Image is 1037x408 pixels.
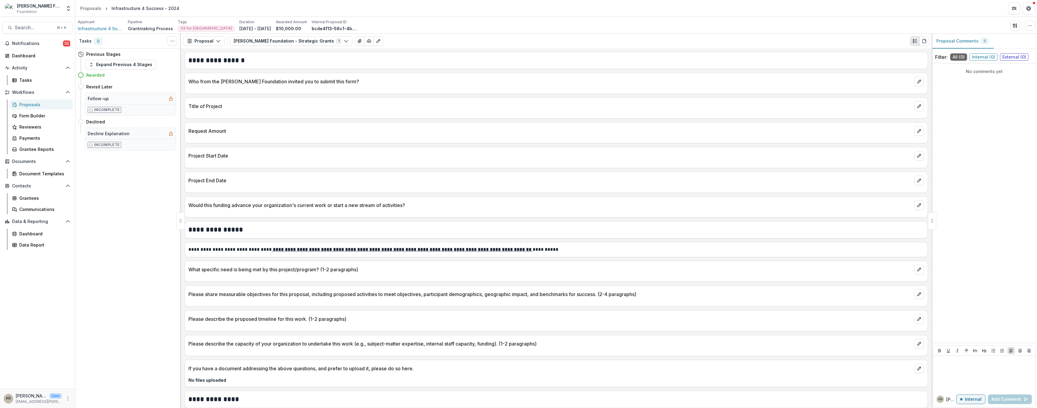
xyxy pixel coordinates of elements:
button: Get Help [1023,2,1035,14]
p: Would this funding advance your organization's current work or start a new stream of activities? [188,202,912,209]
a: Payments [10,133,73,143]
p: $10,000.00 [276,25,301,32]
button: Open Activity [2,63,73,73]
p: Applicant [78,19,95,25]
div: Kathia Ramos [938,398,942,401]
p: [EMAIL_ADDRESS][PERSON_NAME][DOMAIN_NAME] [16,399,62,404]
a: Communications [10,204,73,214]
span: Documents [12,159,63,164]
button: edit [914,101,924,111]
div: Proposals [80,5,101,11]
h4: Previous Stages [86,51,121,57]
button: Strike [963,347,970,354]
h5: Follow-up [88,95,109,102]
span: Search... [15,25,53,30]
div: Document Templates [19,171,68,177]
a: Dashboard [2,51,73,61]
p: [DATE] - [DATE] [239,25,271,32]
button: edit [914,151,924,161]
div: Dashboard [12,53,68,59]
p: bcde4f13-58c1-4b97-ad85-23fb554a57b8 [312,25,357,32]
p: Please share measurable objectives for this proposal, including proposed activities to meet objec... [188,291,912,298]
p: Project End Date [188,177,912,184]
button: edit [914,289,924,299]
span: 32 [63,40,70,46]
span: Activity [12,65,63,71]
h5: Decline Explanation [88,130,130,137]
p: No files uploaded [188,377,924,383]
a: Grantee Reports [10,144,73,154]
button: Align Center [1017,347,1024,354]
p: Title of Project [188,103,912,110]
a: Document Templates [10,169,73,179]
button: Add Comment [988,394,1032,404]
button: Heading 2 [981,347,988,354]
div: Data Report [19,242,68,248]
button: Italicize [954,347,961,354]
span: Notifications [12,41,63,46]
span: 0 [984,39,986,43]
p: Duration [239,19,254,25]
button: Align Left [1007,347,1015,354]
button: Notifications32 [2,39,73,48]
button: Bullet List [990,347,997,354]
button: Ordered List [998,347,1006,354]
span: External ( 0 ) [1000,53,1029,61]
button: edit [914,126,924,136]
p: No comments yet [935,68,1033,75]
div: Communications [19,206,68,212]
button: Expand Previous 4 Stages [85,60,156,69]
button: Underline [945,347,952,354]
a: Tasks [10,75,73,85]
a: Grantees [10,193,73,203]
p: Filter: [935,53,948,61]
button: Open Workflows [2,88,73,97]
h4: Awarded [86,72,105,78]
div: Dashboard [19,231,68,237]
button: Open Contacts [2,181,73,191]
div: Kathia Ramos [6,397,11,400]
button: edit [914,77,924,86]
button: Open Documents [2,157,73,166]
p: What specific need is being met by this project/program? (1-2 paragraphs) [188,266,912,273]
span: 0 [94,38,102,45]
span: Data & Reporting [12,219,63,224]
a: Infrastructure 4 Success [78,25,123,32]
a: Proposals [10,100,73,110]
button: Toggle View Cancelled Tasks [168,36,177,46]
button: Align Right [1025,347,1032,354]
button: More [64,395,71,402]
button: Open Data & Reporting [2,217,73,226]
p: Incomplete [94,107,120,113]
h4: Declined [86,119,105,125]
button: Internal [956,394,985,404]
button: Proposal [183,36,225,46]
div: Payments [19,135,68,141]
p: Internal Proposal ID [312,19,347,25]
p: Project Start Date [188,152,912,159]
button: edit [914,314,924,324]
span: All ( 0 ) [950,53,967,61]
p: Grantmaking Process [128,25,173,32]
p: [PERSON_NAME] [16,393,47,399]
div: ⌘ + K [55,24,68,31]
p: Internal [965,397,982,402]
p: Tags [178,19,187,25]
button: [PERSON_NAME] Foundation - Strategic Grants1 [230,36,352,46]
p: User [49,393,62,399]
p: Pipeline [128,19,142,25]
a: Dashboard [10,229,73,239]
button: Plaintext view [910,36,920,46]
h4: Revisit Later [86,84,112,90]
p: If you have a document addressing the above questions, and prefer to upload it, please do so here. [188,365,912,372]
div: Infrastructure 4 Success - 2024 [112,5,179,11]
p: Please describe the proposed timeline for this work. (1-2 paragraphs) [188,315,912,323]
div: Proposals [19,101,68,108]
img: Kapor Foundation [5,4,14,13]
span: CS for [GEOGRAPHIC_DATA] [181,26,232,30]
button: edit [914,176,924,185]
button: edit [914,364,924,373]
div: Tasks [19,77,68,83]
span: Contacts [12,183,63,189]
